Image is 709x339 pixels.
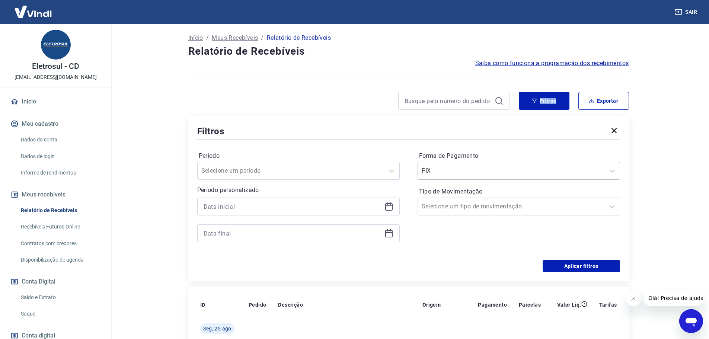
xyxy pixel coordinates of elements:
[41,30,71,60] img: bfaea956-2ddf-41fe-bf56-92e818b71c04.jpeg
[32,63,79,70] p: Eletrosul - CD
[9,186,102,203] button: Meus recebíveis
[261,33,264,42] p: /
[9,0,57,23] img: Vindi
[199,151,398,160] label: Período
[644,290,703,306] iframe: Mensagem da empresa
[626,291,641,306] iframe: Fechar mensagem
[18,203,102,218] a: Relatório de Recebíveis
[249,301,266,308] p: Pedido
[9,93,102,110] a: Início
[197,125,225,137] h5: Filtros
[419,187,619,196] label: Tipo de Movimentação
[679,309,703,333] iframe: Botão para abrir a janela de mensagens
[188,44,629,59] h4: Relatório de Recebíveis
[18,290,102,305] a: Saldo e Extrato
[15,73,97,81] p: [EMAIL_ADDRESS][DOMAIN_NAME]
[278,301,303,308] p: Descrição
[197,186,400,195] p: Período personalizado
[519,92,569,110] button: Filtros
[478,301,507,308] p: Pagamento
[673,5,700,19] button: Sair
[475,59,629,68] a: Saiba como funciona a programação dos recebimentos
[9,116,102,132] button: Meu cadastro
[9,274,102,290] button: Conta Digital
[4,5,63,11] span: Olá! Precisa de ajuda?
[543,260,620,272] button: Aplicar filtros
[557,301,581,308] p: Valor Líq.
[419,151,619,160] label: Forma de Pagamento
[267,33,331,42] p: Relatório de Recebíveis
[204,201,381,212] input: Data inicial
[18,165,102,180] a: Informe de rendimentos
[18,132,102,147] a: Dados da conta
[422,301,441,308] p: Origem
[206,33,209,42] p: /
[203,325,231,332] span: Seg, 25 ago
[212,33,258,42] a: Meus Recebíveis
[405,95,492,106] input: Busque pelo número do pedido
[18,252,102,268] a: Disponibilização de agenda
[200,301,205,308] p: ID
[18,219,102,234] a: Recebíveis Futuros Online
[599,301,617,308] p: Tarifas
[188,33,203,42] a: Início
[519,301,541,308] p: Parcelas
[18,306,102,322] a: Saque
[18,149,102,164] a: Dados de login
[18,236,102,251] a: Contratos com credores
[204,228,381,239] input: Data final
[578,92,629,110] button: Exportar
